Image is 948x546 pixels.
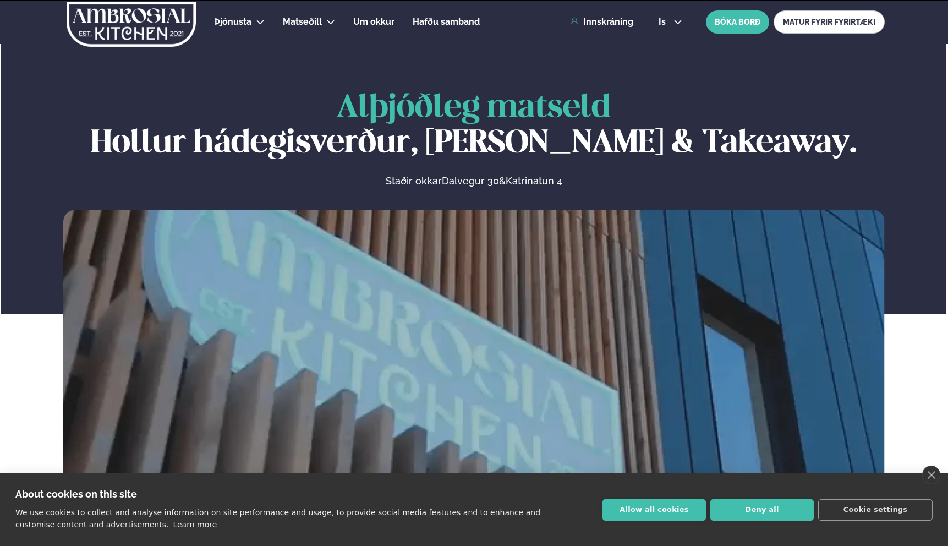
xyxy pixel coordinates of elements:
[63,91,885,161] h1: Hollur hádegisverður, [PERSON_NAME] & Takeaway.
[706,10,769,34] button: BÓKA BORÐ
[173,520,217,529] a: Learn more
[283,17,322,27] span: Matseðill
[353,17,394,27] span: Um okkur
[710,499,814,521] button: Deny all
[413,15,480,29] a: Hafðu samband
[15,508,540,529] p: We use cookies to collect and analyse information on site performance and usage, to provide socia...
[442,174,499,188] a: Dalvegur 30
[337,93,611,123] span: Alþjóðleg matseld
[659,18,669,26] span: is
[353,15,394,29] a: Um okkur
[602,499,706,521] button: Allow all cookies
[215,17,251,27] span: Þjónusta
[215,15,251,29] a: Þjónusta
[283,15,322,29] a: Matseðill
[650,18,691,26] button: is
[65,2,197,47] img: logo
[15,488,137,500] strong: About cookies on this site
[774,10,885,34] a: MATUR FYRIR FYRIRTÆKI
[922,466,940,484] a: close
[413,17,480,27] span: Hafðu samband
[266,174,682,188] p: Staðir okkar &
[570,17,633,27] a: Innskráning
[818,499,933,521] button: Cookie settings
[506,174,562,188] a: Katrinatun 4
